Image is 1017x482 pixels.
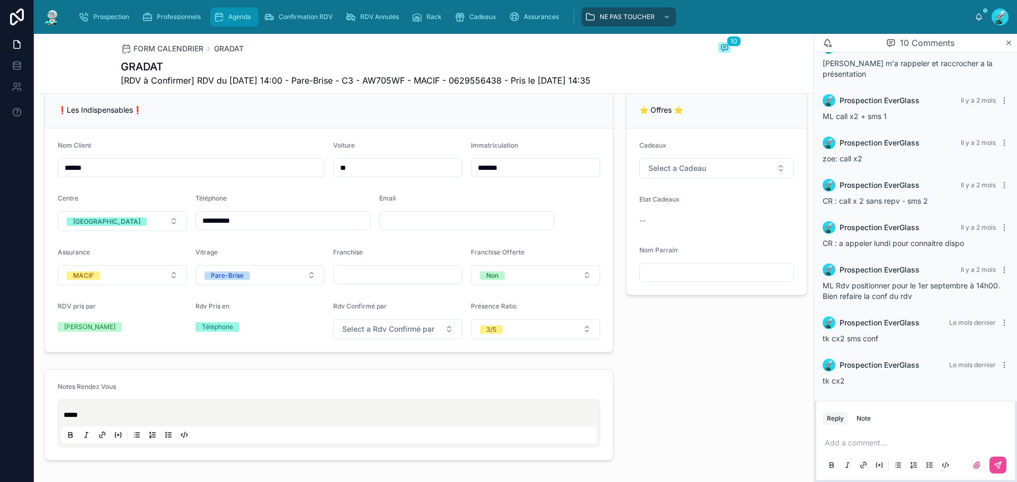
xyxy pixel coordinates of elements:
span: Franchise [333,248,363,256]
span: Franchise Offerte [471,248,524,256]
span: Vitrage [195,248,218,256]
span: Il y a 2 mois [961,139,996,147]
span: ❗Les Indispensables❗ [58,105,142,114]
button: Select Button [471,319,600,339]
span: Rdv Pris en [195,302,229,310]
span: NE PAS TOUCHER [600,13,655,21]
a: Prospection [75,7,137,26]
div: 3/5 [486,325,496,334]
span: Prospection EverGlass [840,265,920,275]
a: Cadeaux [451,7,504,26]
button: Select Button [58,211,187,231]
span: tk cx2 sms conf [823,334,878,343]
div: Téléphone [202,322,233,332]
span: Immatriculation [471,141,518,149]
span: 10 [727,36,741,47]
span: Il y a 2 mois [961,181,996,189]
a: GRADAT [214,43,244,54]
span: Rack [426,13,442,21]
span: Prospection EverGlass [840,360,920,370]
span: -- [639,215,646,226]
span: [RDV à Confirmer] RDV du [DATE] 14:00 - Pare-Brise - C3 - AW705WF - MACIF - 0629556438 - Pris le ... [121,74,591,87]
img: App logo [42,8,61,25]
span: FORM CALENDRIER [133,43,203,54]
button: Select Button [639,158,794,178]
span: Agenda [228,13,251,21]
span: Cadeaux [469,13,496,21]
span: Select a Rdv Confirmé par [342,324,434,334]
a: Professionnels [139,7,208,26]
span: zoe: call x2 [823,154,862,163]
div: MACIF [73,271,94,280]
span: tk cx2 [823,376,845,385]
span: ⭐ Offres ⭐ [639,105,683,114]
button: 10 [718,42,731,55]
a: Agenda [210,7,258,26]
a: Assurances [506,7,566,26]
span: Nom Parrain [639,246,677,254]
span: Il y a 2 mois [961,266,996,274]
a: RDV Annulés [342,7,406,26]
div: Non [486,271,498,280]
div: [GEOGRAPHIC_DATA] [73,217,140,226]
span: Centre [58,194,78,202]
a: Confirmation RDV [261,7,340,26]
span: Rdv Confirmé par [333,302,387,310]
span: Présence Ratio [471,302,516,310]
span: Nom Client [58,141,91,149]
span: Etat Cadeaux [639,195,680,203]
span: CR : a appeler lundi pour connaitre dispo [823,239,964,248]
span: Email [379,194,396,202]
span: Prospection EverGlass [840,222,920,233]
a: FORM CALENDRIER [121,43,203,54]
span: Téléphone [195,194,227,202]
button: Note [852,412,875,425]
span: Prospection EverGlass [840,138,920,148]
span: CR : call x 2 sans repv - sms 2 [823,196,928,205]
button: Select Button [471,265,600,285]
a: NE PAS TOUCHER [582,7,676,26]
button: Select Button [58,265,187,285]
span: Prospection [93,13,129,21]
h1: GRADAT [121,59,591,74]
button: Select Button [195,265,325,285]
span: Assurance [58,248,90,256]
a: Rack [408,7,449,26]
div: Pare-Brise [211,271,244,280]
span: ML call x2 + sms 1 [823,112,887,121]
span: Prospection EverGlass [840,95,920,106]
span: Prospection EverGlass [840,180,920,190]
span: Prospection EverGlass [840,317,920,328]
span: Cadeaux [639,141,666,149]
div: Note [857,414,871,423]
span: Select a Cadeau [648,163,706,174]
span: Voiture [333,141,355,149]
span: Il y a 2 mois [961,223,996,231]
div: [PERSON_NAME] [64,322,115,332]
span: Professionnels [157,13,201,21]
span: Notes Rendez Vous [58,383,116,390]
span: Il y a 2 mois [961,96,996,104]
span: ML Rdv positionner pour le 1er septembre à 14h00. Bien refaire la conf du rdv [823,281,1000,301]
span: RDV Annulés [360,13,399,21]
div: scrollable content [70,5,975,29]
button: Reply [823,412,848,425]
span: [PERSON_NAME] m'a rappeler et raccrocher a la présentation [823,59,993,78]
span: Le mois dernier [949,319,996,326]
span: Le mois dernier [949,361,996,369]
span: 10 Comments [900,37,954,49]
span: RDV pris par [58,302,96,310]
span: Assurances [524,13,559,21]
button: Select Button [333,319,462,339]
span: Confirmation RDV [279,13,333,21]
